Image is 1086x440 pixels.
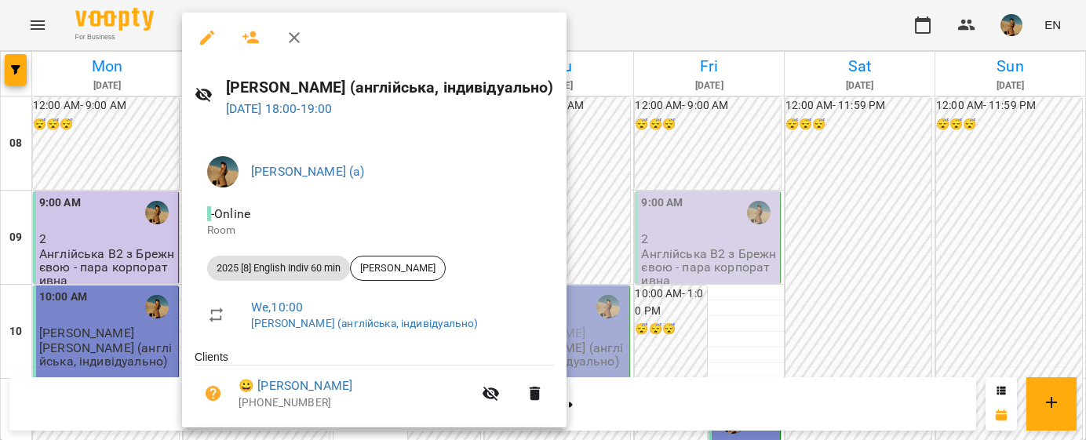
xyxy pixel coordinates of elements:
ul: Clients [195,349,554,427]
button: Unpaid. Bill the attendance? [195,375,232,413]
h6: [PERSON_NAME] (англійська, індивідуально) [226,75,554,100]
a: We , 10:00 [251,300,303,315]
span: - Online [207,206,253,221]
a: [DATE] 18:00-19:00 [226,101,333,116]
img: 60eca85a8c9650d2125a59cad4a94429.JPG [207,156,239,187]
span: [PERSON_NAME] [351,261,445,275]
div: [PERSON_NAME] [350,256,446,281]
p: [PHONE_NUMBER] [239,395,472,411]
a: 😀 [PERSON_NAME] [239,376,352,395]
a: [PERSON_NAME] (а) [251,164,365,179]
p: Room [207,223,541,238]
span: 2025 [8] English Indiv 60 min [207,261,350,275]
a: [PERSON_NAME] (англійська, індивідуально) [251,317,478,329]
